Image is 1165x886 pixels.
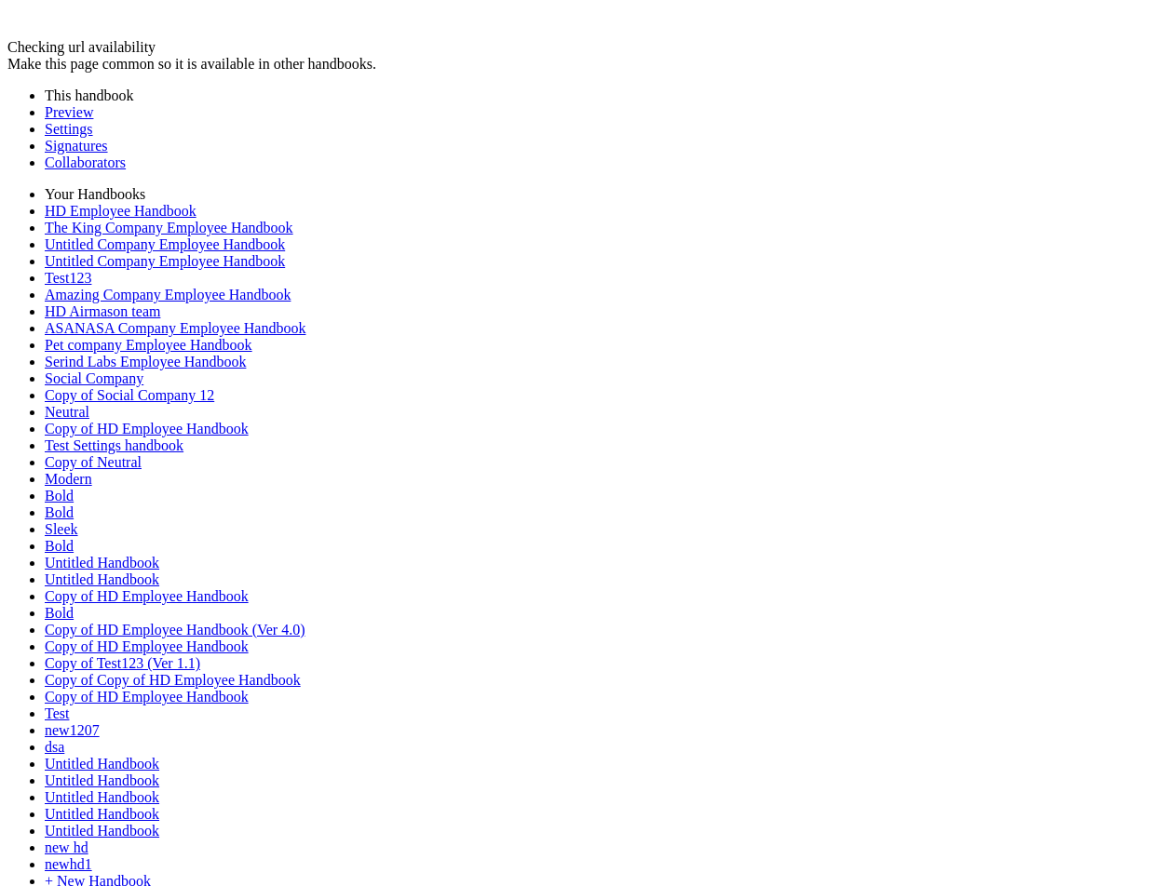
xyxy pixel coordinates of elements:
a: Copy of Social Company 12 [45,387,214,403]
a: Untitled Company Employee Handbook [45,253,285,269]
a: Test Settings handbook [45,437,183,453]
a: Test [45,705,69,721]
a: newhd1 [45,856,92,872]
a: Collaborators [45,154,126,170]
a: Amazing Company Employee Handbook [45,287,291,302]
a: Bold [45,538,74,554]
a: Neutral [45,404,89,420]
a: Copy of HD Employee Handbook (Ver 4.0) [45,622,305,638]
a: Untitled Handbook [45,772,159,788]
li: Your Handbooks [45,186,1158,203]
a: Settings [45,121,93,137]
a: Sleek [45,521,78,537]
a: Untitled Handbook [45,571,159,587]
a: Signatures [45,138,108,154]
a: Copy of Copy of HD Employee Handbook [45,672,301,688]
a: Bold [45,605,74,621]
a: HD Airmason team [45,303,160,319]
a: Copy of Test123 (Ver 1.1) [45,655,200,671]
a: new1207 [45,722,100,738]
a: Untitled Handbook [45,823,159,839]
a: HD Employee Handbook [45,203,196,219]
a: Modern [45,471,92,487]
a: Bold [45,488,74,503]
a: Test123 [45,270,91,286]
a: Untitled Handbook [45,789,159,805]
a: Serind Labs Employee Handbook [45,354,246,369]
a: dsa [45,739,64,755]
a: The King Company Employee Handbook [45,220,293,235]
a: Untitled Handbook [45,756,159,772]
a: Copy of HD Employee Handbook [45,588,249,604]
a: Copy of HD Employee Handbook [45,421,249,436]
a: Bold [45,504,74,520]
a: Copy of Neutral [45,454,142,470]
div: Make this page common so it is available in other handbooks. [7,56,1158,73]
a: new hd [45,839,88,855]
span: Checking url availability [7,39,156,55]
a: Untitled Handbook [45,555,159,571]
a: Copy of HD Employee Handbook [45,638,249,654]
li: This handbook [45,87,1158,104]
a: Untitled Handbook [45,806,159,822]
a: Social Company [45,370,143,386]
a: Copy of HD Employee Handbook [45,689,249,705]
a: Preview [45,104,93,120]
a: Pet company Employee Handbook [45,337,252,353]
a: ASANASA Company Employee Handbook [45,320,305,336]
a: Untitled Company Employee Handbook [45,236,285,252]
